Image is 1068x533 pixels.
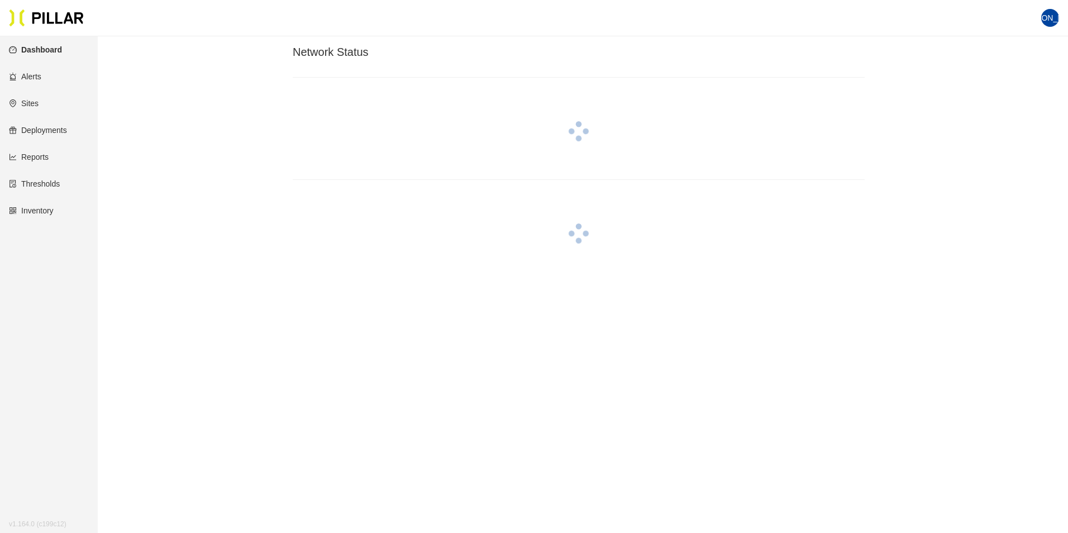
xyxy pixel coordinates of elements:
[293,45,865,59] h3: Network Status
[9,99,39,108] a: environmentSites
[9,45,62,54] a: dashboardDashboard
[9,153,49,161] a: line-chartReports
[9,179,60,188] a: exceptionThresholds
[9,72,41,81] a: alertAlerts
[9,206,54,215] a: qrcodeInventory
[9,126,67,135] a: giftDeployments
[9,9,84,27] img: Pillar Technologies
